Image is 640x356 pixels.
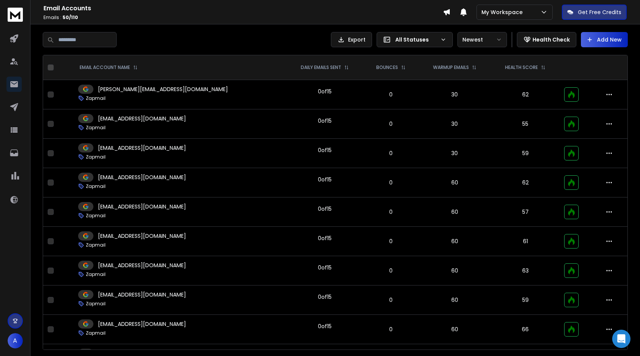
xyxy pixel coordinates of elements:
[318,176,332,183] div: 0 of 15
[98,144,186,152] p: [EMAIL_ADDRESS][DOMAIN_NAME]
[491,285,560,315] td: 59
[418,80,491,109] td: 30
[318,88,332,95] div: 0 of 15
[98,232,186,240] p: [EMAIL_ADDRESS][DOMAIN_NAME]
[43,4,443,13] h1: Email Accounts
[418,256,491,285] td: 60
[491,197,560,227] td: 57
[43,14,443,21] p: Emails :
[369,208,414,216] p: 0
[418,139,491,168] td: 30
[98,320,186,328] p: [EMAIL_ADDRESS][DOMAIN_NAME]
[517,32,576,47] button: Health Check
[491,109,560,139] td: 55
[86,330,106,336] p: Zapmail
[395,36,437,43] p: All Statuses
[318,264,332,271] div: 0 of 15
[86,301,106,307] p: Zapmail
[376,64,398,71] p: BOUNCES
[369,326,414,333] p: 0
[369,179,414,186] p: 0
[369,120,414,128] p: 0
[98,291,186,298] p: [EMAIL_ADDRESS][DOMAIN_NAME]
[86,125,106,131] p: Zapmail
[98,173,186,181] p: [EMAIL_ADDRESS][DOMAIN_NAME]
[457,32,507,47] button: Newest
[433,64,469,71] p: WARMUP EMAILS
[418,109,491,139] td: 30
[369,237,414,245] p: 0
[533,36,570,43] p: Health Check
[86,154,106,160] p: Zapmail
[491,227,560,256] td: 61
[581,32,628,47] button: Add New
[369,296,414,304] p: 0
[318,117,332,125] div: 0 of 15
[98,261,186,269] p: [EMAIL_ADDRESS][DOMAIN_NAME]
[98,115,186,122] p: [EMAIL_ADDRESS][DOMAIN_NAME]
[491,256,560,285] td: 63
[8,333,23,348] button: A
[491,168,560,197] td: 62
[318,234,332,242] div: 0 of 15
[8,8,23,22] img: logo
[562,5,627,20] button: Get Free Credits
[369,149,414,157] p: 0
[86,183,106,189] p: Zapmail
[418,197,491,227] td: 60
[418,168,491,197] td: 60
[612,330,630,348] div: Open Intercom Messenger
[418,285,491,315] td: 60
[98,203,186,210] p: [EMAIL_ADDRESS][DOMAIN_NAME]
[86,242,106,248] p: Zapmail
[418,315,491,344] td: 60
[86,213,106,219] p: Zapmail
[505,64,538,71] p: HEALTH SCORE
[80,64,138,71] div: EMAIL ACCOUNT NAME
[98,85,228,93] p: [PERSON_NAME][EMAIL_ADDRESS][DOMAIN_NAME]
[86,271,106,277] p: Zapmail
[491,80,560,109] td: 62
[369,267,414,274] p: 0
[418,227,491,256] td: 60
[63,14,78,21] span: 50 / 110
[331,32,372,47] button: Export
[491,139,560,168] td: 59
[578,8,621,16] p: Get Free Credits
[369,91,414,98] p: 0
[491,315,560,344] td: 66
[318,322,332,330] div: 0 of 15
[318,146,332,154] div: 0 of 15
[301,64,341,71] p: DAILY EMAILS SENT
[318,293,332,301] div: 0 of 15
[318,205,332,213] div: 0 of 15
[86,95,106,101] p: Zapmail
[481,8,526,16] p: My Workspace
